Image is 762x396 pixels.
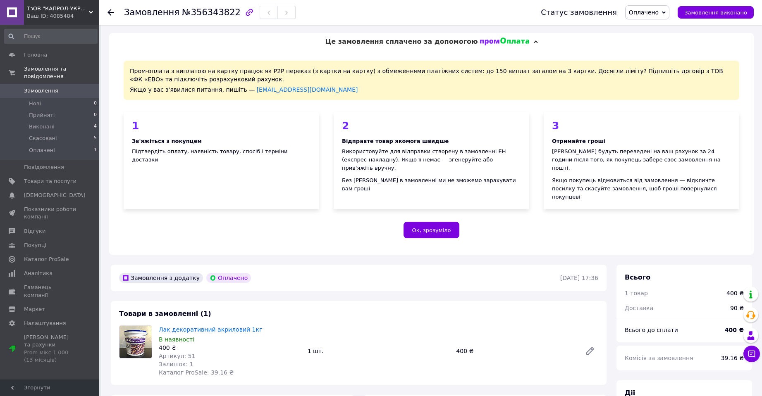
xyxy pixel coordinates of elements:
[582,343,598,359] a: Редагувати
[124,61,739,100] div: Пром-оплата з виплатою на картку працює як P2P переказ (з картки на картку) з обмеженнями платіжн...
[29,135,57,142] span: Скасовані
[257,86,358,93] a: [EMAIL_ADDRESS][DOMAIN_NAME]
[404,222,460,238] button: Ок, зрозуміло
[94,135,97,142] span: 5
[480,38,530,46] img: evopay logo
[159,326,262,333] a: Лак декоративний акриловий 1кг
[552,138,606,144] b: Отримайте гроші
[29,123,55,130] span: Виконані
[24,87,58,95] span: Замовлення
[24,65,99,80] span: Замовлення та повідомлення
[325,38,478,45] span: Це замовлення сплачено за допомогою
[625,327,678,333] span: Всього до сплати
[342,147,521,172] div: Використовуйте для відправки створену в замовленні ЕН (експрес-накладну). Якщо її немає — згенеру...
[24,192,85,199] span: [DEMOGRAPHIC_DATA]
[24,306,45,313] span: Маркет
[541,8,617,17] div: Статус замовлення
[159,361,193,368] span: Залишок: 1
[625,305,653,311] span: Доставка
[94,100,97,107] span: 0
[629,9,659,16] span: Оплачено
[24,164,64,171] span: Повідомлення
[29,111,55,119] span: Прийняті
[24,242,46,249] span: Покупці
[24,256,69,263] span: Каталог ProSale
[119,326,152,358] img: Лак декоративний акриловий 1кг
[132,138,202,144] b: Зв'яжіться з покупцем
[206,273,251,283] div: Оплачено
[560,275,598,281] time: [DATE] 17:36
[24,349,76,364] div: Prom мікс 1 000 (13 місяців)
[24,320,66,327] span: Налаштування
[4,29,98,44] input: Пошук
[132,121,311,131] div: 1
[29,147,55,154] span: Оплачені
[24,270,53,277] span: Аналітика
[552,121,731,131] div: 3
[119,273,203,283] div: Замовлення з додатку
[342,138,449,144] b: Відправте товар якомога швидше
[94,147,97,154] span: 1
[132,147,311,164] div: Підтвердіть оплату, наявність товару, спосіб і терміни доставки
[24,206,76,221] span: Показники роботи компанії
[552,147,731,172] div: [PERSON_NAME] будуть переведені на ваш рахунок за 24 години після того, як покупець забере своє з...
[94,111,97,119] span: 0
[726,289,744,297] div: 400 ₴
[743,346,760,362] button: Чат з покупцем
[725,299,749,317] div: 90 ₴
[625,290,648,296] span: 1 товар
[678,6,754,19] button: Замовлення виконано
[24,334,76,364] span: [PERSON_NAME] та рахунки
[24,228,45,235] span: Відгуки
[725,327,744,333] b: 400 ₴
[107,8,114,17] div: Повернутися назад
[159,369,234,376] span: Каталог ProSale: 39.16 ₴
[304,345,453,357] div: 1 шт.
[27,12,99,20] div: Ваш ID: 4085484
[24,51,47,59] span: Головна
[625,355,693,361] span: Комісія за замовлення
[342,176,521,193] div: Без [PERSON_NAME] в замовленні ми не зможемо зарахувати вам гроші
[342,121,521,131] div: 2
[94,123,97,130] span: 4
[159,336,194,343] span: В наявності
[159,353,195,359] span: Артикул: 51
[27,5,89,12] span: ТзОВ "КАПРОЛ-УКРАЇНА"
[453,345,578,357] div: 400 ₴
[625,273,650,281] span: Всього
[29,100,41,107] span: Нові
[159,344,301,352] div: 400 ₴
[119,310,211,318] span: Товари в замовленні (1)
[684,9,747,16] span: Замовлення виконано
[182,7,241,17] span: №356343822
[412,227,451,233] span: Ок, зрозуміло
[24,284,76,299] span: Гаманець компанії
[24,178,76,185] span: Товари та послуги
[721,355,744,361] span: 39.16 ₴
[552,176,731,201] div: Якщо покупець відмовиться від замовлення — відкличте посилку та скасуйте замовлення, щоб гроші по...
[124,7,179,17] span: Замовлення
[130,85,733,94] div: Якщо у вас з'явилися питання, пишіть —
